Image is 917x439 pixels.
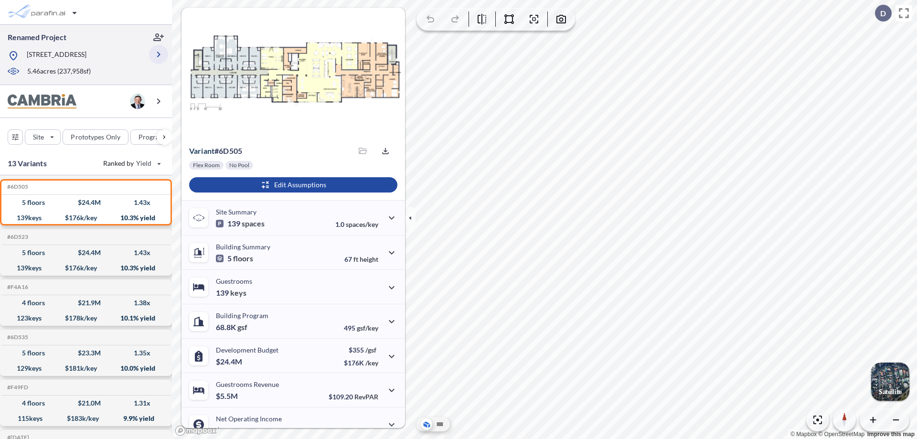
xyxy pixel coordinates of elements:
img: BrandImage [8,94,76,109]
button: Site Plan [434,418,446,430]
span: floors [233,254,253,263]
p: Renamed Project [8,32,66,43]
img: Switcher Image [871,363,909,401]
p: Building Summary [216,243,270,251]
a: Improve this map [867,431,915,438]
p: 45.0% [338,427,378,435]
p: [STREET_ADDRESS] [27,50,86,62]
p: Net Operating Income [216,415,282,423]
p: $2.5M [216,426,239,435]
p: Site Summary [216,208,256,216]
span: spaces [242,219,265,228]
p: Guestrooms Revenue [216,380,279,388]
p: Edit Assumptions [274,180,326,190]
span: gsf/key [357,324,378,332]
p: $24.4M [216,357,244,366]
p: 139 [216,219,265,228]
p: 495 [344,324,378,332]
p: 5.46 acres ( 237,958 sf) [27,66,91,77]
span: RevPAR [354,393,378,401]
p: Flex Room [193,161,220,169]
h5: Click to copy the code [5,234,28,240]
a: Mapbox homepage [175,425,217,436]
a: OpenStreetMap [818,431,864,438]
p: 5 [216,254,253,263]
span: spaces/key [346,220,378,228]
p: Satellite [879,388,902,396]
span: height [360,255,378,263]
p: $5.5M [216,391,239,401]
span: gsf [237,322,247,332]
p: $355 [344,346,378,354]
p: No Pool [229,161,249,169]
span: /gsf [365,346,376,354]
h5: Click to copy the code [5,384,28,391]
p: Prototypes Only [71,132,120,142]
p: # 6d505 [189,146,242,156]
p: 13 Variants [8,158,47,169]
button: Ranked by Yield [96,156,167,171]
span: Variant [189,146,214,155]
span: Yield [136,159,152,168]
p: Site [33,132,44,142]
a: Mapbox [790,431,817,438]
span: margin [357,427,378,435]
p: Program [139,132,165,142]
h5: Click to copy the code [5,183,28,190]
p: 1.0 [335,220,378,228]
button: Switcher ImageSatellite [871,363,909,401]
img: user logo [130,94,145,109]
p: Building Program [216,311,268,320]
span: ft [353,255,358,263]
span: keys [230,288,246,298]
button: Prototypes Only [63,129,128,145]
p: 139 [216,288,246,298]
h5: Click to copy the code [5,334,28,341]
p: Development Budget [216,346,278,354]
p: 67 [344,255,378,263]
button: Program [130,129,182,145]
span: /key [365,359,378,367]
h5: Click to copy the code [5,284,28,290]
p: Guestrooms [216,277,252,285]
p: $109.20 [329,393,378,401]
button: Site [25,129,61,145]
p: 68.8K [216,322,247,332]
p: D [880,9,886,18]
button: Edit Assumptions [189,177,397,193]
button: Aerial View [421,418,432,430]
p: $176K [344,359,378,367]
